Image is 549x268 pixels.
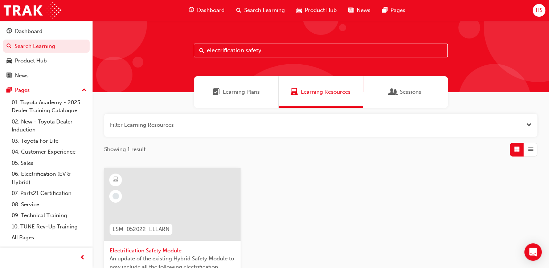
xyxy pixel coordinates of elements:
div: News [15,72,29,80]
a: 10. TUNE Rev-Up Training [9,221,90,232]
a: 09. Technical Training [9,210,90,221]
span: HS [536,6,542,15]
a: Learning ResourcesLearning Resources [279,76,363,108]
span: guage-icon [189,6,194,15]
span: Learning Resources [301,88,351,96]
span: up-icon [82,86,87,95]
span: News [357,6,370,15]
a: 03. Toyota For Life [9,135,90,147]
span: learningResourceType_ELEARNING-icon [113,175,118,184]
a: news-iconNews [343,3,376,18]
a: Search Learning [3,40,90,53]
span: learningRecordVerb_NONE-icon [112,193,119,199]
span: Product Hub [305,6,337,15]
a: 01. Toyota Academy - 2025 Dealer Training Catalogue [9,97,90,116]
span: Learning Resources [291,88,298,96]
a: guage-iconDashboard [183,3,230,18]
a: 06. Electrification (EV & Hybrid) [9,168,90,188]
a: News [3,69,90,82]
span: pages-icon [382,6,388,15]
a: All Pages [9,232,90,243]
button: Open the filter [526,121,532,129]
span: car-icon [296,6,302,15]
span: news-icon [7,73,12,79]
a: 07. Parts21 Certification [9,188,90,199]
span: car-icon [7,58,12,64]
button: Pages [3,84,90,97]
span: prev-icon [80,253,85,263]
span: Electrification Safety Module [110,247,235,255]
a: SessionsSessions [363,76,448,108]
button: DashboardSearch LearningProduct HubNews [3,23,90,84]
span: ESM_052022_ELEARN [112,225,169,234]
span: Showing 1 result [104,145,146,154]
a: pages-iconPages [376,3,411,18]
input: Search... [194,44,448,57]
span: Sessions [400,88,421,96]
span: Dashboard [197,6,225,15]
span: Pages [390,6,405,15]
a: 02. New - Toyota Dealer Induction [9,116,90,135]
span: pages-icon [7,87,12,94]
span: search-icon [7,43,12,50]
span: Search [199,46,204,55]
a: Dashboard [3,25,90,38]
span: news-icon [348,6,354,15]
span: List [528,145,533,154]
div: Product Hub [15,57,47,65]
span: Search Learning [244,6,285,15]
a: 05. Sales [9,158,90,169]
a: car-iconProduct Hub [291,3,343,18]
div: Open Intercom Messenger [524,243,542,261]
div: Dashboard [15,27,42,36]
button: HS [533,4,545,17]
a: 04. Customer Experience [9,146,90,158]
span: Learning Plans [223,88,260,96]
a: search-iconSearch Learning [230,3,291,18]
span: Grid [514,145,520,154]
a: Product Hub [3,54,90,68]
span: Sessions [390,88,397,96]
span: guage-icon [7,28,12,35]
span: Learning Plans [213,88,220,96]
a: 08. Service [9,199,90,210]
span: search-icon [236,6,241,15]
img: Trak [4,2,61,19]
a: Learning PlansLearning Plans [194,76,279,108]
div: Pages [15,86,30,94]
